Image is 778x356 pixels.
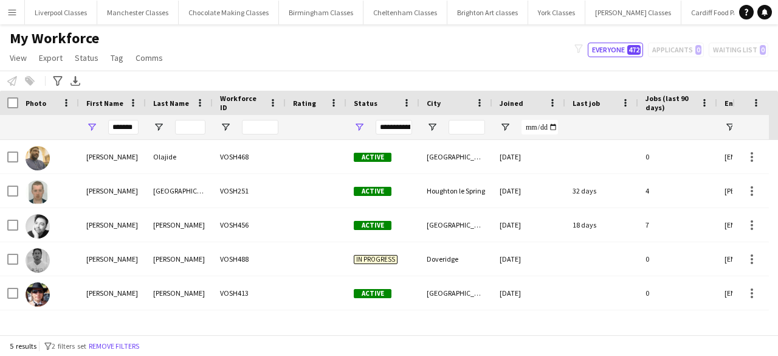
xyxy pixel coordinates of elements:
[492,242,565,276] div: [DATE]
[220,94,264,112] span: Workforce ID
[108,120,139,134] input: First Name Filter Input
[220,122,231,133] button: Open Filter Menu
[26,180,50,204] img: Richard Borrowdale
[26,214,50,239] img: Richard J Perrotta
[68,74,83,88] app-action-btn: Export XLSX
[10,52,27,63] span: View
[70,50,103,66] a: Status
[447,1,528,24] button: Brighton Art classes
[213,140,286,173] div: VOSH468
[213,242,286,276] div: VOSH488
[86,99,123,108] span: First Name
[213,174,286,208] div: VOSH251
[153,99,189,108] span: Last Name
[26,248,50,273] img: Richard Rushton
[419,242,492,276] div: Doveridge
[354,221,391,230] span: Active
[86,340,142,353] button: Remove filters
[75,52,98,63] span: Status
[681,1,769,24] button: Cardiff Food Packages
[645,94,695,112] span: Jobs (last 90 days)
[573,99,600,108] span: Last job
[419,174,492,208] div: Houghton le Spring
[179,1,279,24] button: Chocolate Making Classes
[79,140,146,173] div: [PERSON_NAME]
[213,276,286,310] div: VOSH413
[26,282,50,307] img: Richard Whittaker
[25,1,97,24] button: Liverpool Classes
[565,174,638,208] div: 32 days
[79,208,146,242] div: [PERSON_NAME]
[79,242,146,276] div: [PERSON_NAME]
[419,140,492,173] div: [GEOGRAPHIC_DATA]
[146,208,213,242] div: [PERSON_NAME]
[26,146,50,170] img: Olaoluwa Richards Olajide
[50,74,65,88] app-action-btn: Advanced filters
[153,122,164,133] button: Open Filter Menu
[354,187,391,196] span: Active
[588,43,643,57] button: Everyone472
[146,276,213,310] div: [PERSON_NAME]
[725,122,735,133] button: Open Filter Menu
[638,208,717,242] div: 7
[427,122,438,133] button: Open Filter Menu
[293,99,316,108] span: Rating
[419,208,492,242] div: [GEOGRAPHIC_DATA]
[492,174,565,208] div: [DATE]
[354,255,398,264] span: In progress
[638,242,717,276] div: 0
[500,99,523,108] span: Joined
[111,52,123,63] span: Tag
[136,52,163,63] span: Comms
[26,99,46,108] span: Photo
[627,45,641,55] span: 472
[500,122,511,133] button: Open Filter Menu
[638,140,717,173] div: 0
[354,122,365,133] button: Open Filter Menu
[79,174,146,208] div: [PERSON_NAME]
[34,50,67,66] a: Export
[5,50,32,66] a: View
[131,50,168,66] a: Comms
[52,341,86,351] span: 2 filters set
[175,120,205,134] input: Last Name Filter Input
[213,208,286,242] div: VOSH456
[39,52,63,63] span: Export
[638,174,717,208] div: 4
[565,208,638,242] div: 18 days
[492,140,565,173] div: [DATE]
[79,276,146,310] div: [PERSON_NAME]
[492,276,565,310] div: [DATE]
[522,120,558,134] input: Joined Filter Input
[638,276,717,310] div: 0
[242,120,278,134] input: Workforce ID Filter Input
[449,120,485,134] input: City Filter Input
[106,50,128,66] a: Tag
[86,122,97,133] button: Open Filter Menu
[427,99,441,108] span: City
[585,1,681,24] button: [PERSON_NAME] Classes
[725,99,744,108] span: Email
[354,289,391,298] span: Active
[354,99,377,108] span: Status
[363,1,447,24] button: Cheltenham Classes
[97,1,179,24] button: Manchester Classes
[146,140,213,173] div: Olajide
[146,174,213,208] div: [GEOGRAPHIC_DATA]
[279,1,363,24] button: Birmingham Classes
[354,153,391,162] span: Active
[492,208,565,242] div: [DATE]
[10,29,99,47] span: My Workforce
[146,242,213,276] div: [PERSON_NAME]
[528,1,585,24] button: York Classes
[419,276,492,310] div: [GEOGRAPHIC_DATA]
